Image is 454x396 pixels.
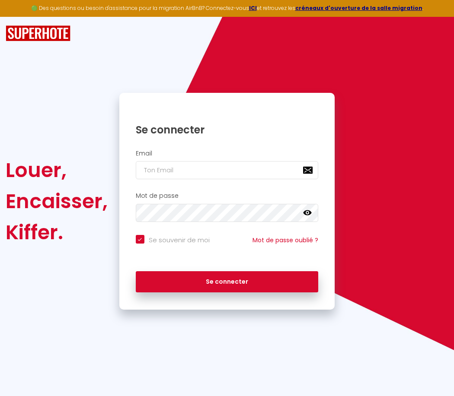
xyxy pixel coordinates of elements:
h2: Mot de passe [136,192,319,200]
div: Kiffer. [6,217,108,248]
img: SuperHote logo [6,25,70,41]
a: Mot de passe oublié ? [253,236,318,244]
button: Se connecter [136,271,319,293]
div: Louer, [6,155,108,186]
div: Encaisser, [6,186,108,217]
input: Ton Email [136,161,319,179]
a: ICI [249,4,257,12]
h1: Se connecter [136,123,319,136]
h2: Email [136,150,319,157]
a: créneaux d'ouverture de la salle migration [295,4,422,12]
